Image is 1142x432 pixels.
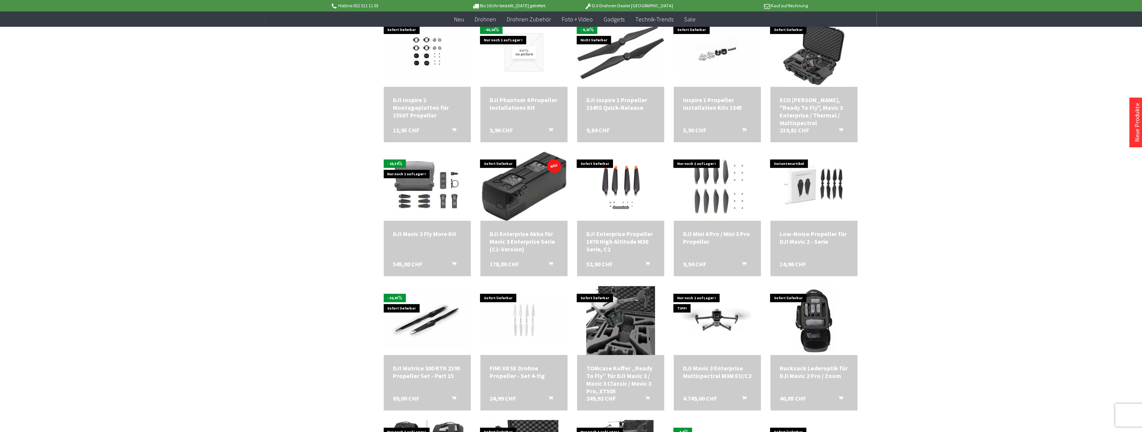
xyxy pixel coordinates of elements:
span: 9,84 CHF [586,126,610,134]
div: FIMI X8 SE Drohne Propeller - Set 4-tlg [490,364,558,380]
a: DJI Enterprise Propeller 1676 High Altitude M30 Serie, C2 52,90 CHF In den Warenkorb [586,230,655,253]
button: In den Warenkorb [733,126,751,136]
span: 219,81 CHF [780,126,809,134]
img: FIMI X8 SE Drohne Propeller - Set 4-tlg [480,296,568,345]
span: 4.749,00 CHF [683,395,717,402]
a: Low-Noise Propeller für DJI Mavic 2 - Serie 14,96 CHF [780,230,848,245]
button: In den Warenkorb [443,395,461,404]
div: DJI Matrice 300 RTK 2195 Propeller Set - Part 15 [393,364,462,380]
img: DJI Inspire 2 Montageplatten für 1550T Propeller [384,23,471,82]
button: In den Warenkorb [539,126,558,136]
a: Rucksack Lederoptik für DJI Mavic 2 Pro / Zoom 40,05 CHF In den Warenkorb [780,364,848,380]
img: DJI Phantom 4 Propeller Installations Kit [505,33,543,72]
img: TOMcase Koffer „Ready To Fly” für DJI Mavic 3 / Mavic 3 Classic / Mavic 3 Pro, XT505 [586,286,655,355]
div: Rucksack Lederoptik für DJI Mavic 2 Pro / Zoom [780,364,848,380]
a: Drohnen Zubehör [501,11,556,27]
button: In den Warenkorb [539,260,558,270]
img: DJI Enterprise Akku für Mavic 3 Enterprise Serie (C1-Version) [482,152,566,221]
a: DJI Enterprise Akku für Mavic 3 Enterprise Serie (C1-Version) 178,00 CHF In den Warenkorb [490,230,558,253]
img: DJI Mini 4 Pro / Mini 3 Pro Propeller [675,152,761,221]
span: Gadgets [603,15,625,23]
p: Kauf auf Rechnung [689,1,808,10]
div: DJI Inspire 2 Montageplatten für 1550T Propeller [393,96,462,119]
a: DJI Inspire 2 Montageplatten für 1550T Propeller 12,95 CHF In den Warenkorb [393,96,462,119]
p: DJI Drohnen Dealer [GEOGRAPHIC_DATA] [569,1,688,10]
button: In den Warenkorb [829,126,848,136]
div: ECO [PERSON_NAME], "Ready To Fly", Mavic 3 Enterprise / Thermal / Multispectral [780,96,848,127]
div: DJI Enterprise Akku für Mavic 3 Enterprise Serie (C1-Version) [490,230,558,253]
div: TOMcase Koffer „Ready To Fly” für DJI Mavic 3 / Mavic 3 Classic / Mavic 3 Pro, XT505 [586,364,655,395]
a: Drohnen [469,11,501,27]
span: Technik-Trends [635,15,673,23]
p: Hotline 032 511 11 03 [330,1,449,10]
img: DJI Mavic 3 Fly More Kit [384,152,470,221]
button: In den Warenkorb [443,260,461,270]
a: DJI Mini 4 Pro / Mini 3 Pro Propeller 9,94 CHF In den Warenkorb [683,230,752,245]
a: DJI Mavic 3 Fly More Kit 545,00 CHF In den Warenkorb [393,230,462,238]
span: Drohnen Zubehör [507,15,551,23]
a: Neu [449,11,469,27]
button: In den Warenkorb [443,126,461,136]
img: DJI Inspire 1 Propeller 1345S Quick-Release [577,26,664,79]
a: DJI Inspire 1 Propeller 1345S Quick-Release 9,84 CHF [586,96,655,111]
div: Low-Noise Propeller für DJI Mavic 2 - Serie [780,230,848,245]
span: Sale [684,15,696,23]
a: Foto + Video [556,11,598,27]
span: 12,95 CHF [393,126,419,134]
button: In den Warenkorb [829,395,848,404]
span: Foto + Video [562,15,593,23]
button: In den Warenkorb [636,260,654,270]
a: TOMcase Koffer „Ready To Fly” für DJI Mavic 3 / Mavic 3 Classic / Mavic 3 Pro, XT505 249,92 CHF I... [586,364,655,395]
a: Sale [679,11,701,27]
span: 5,90 CHF [683,126,706,134]
img: DJI Matrice 300 RTK 2195 Propeller Set - Part 15 [384,293,471,348]
img: DJI Enterprise Propeller 1676 High Altitude M30 Serie, C2 [577,162,664,211]
span: 69,00 CHF [393,395,419,402]
span: 14,96 CHF [780,260,806,268]
img: Low-Noise Propeller für DJI Mavic 2 - Serie [780,152,848,221]
span: 24,99 CHF [490,395,516,402]
button: In den Warenkorb [539,395,558,404]
div: Inspire 1 Propeller Installation Kits 1345 [683,96,752,111]
span: 3,96 CHF [490,126,513,134]
a: DJI Mavic 3 Enterprise Multispectral M3M EU/C2 4.749,00 CHF In den Warenkorb [683,364,752,380]
div: DJI Mini 4 Pro / Mini 3 Pro Propeller [683,230,752,245]
span: 9,94 CHF [683,260,706,268]
a: Technik-Trends [630,11,679,27]
a: Neue Produkte [1133,103,1141,142]
span: 52,90 CHF [586,260,613,268]
img: Rucksack Lederoptik für DJI Mavic 2 Pro / Zoom [793,286,835,355]
div: DJI Enterprise Propeller 1676 High Altitude M30 Serie, C2 [586,230,655,253]
div: DJI Inspire 1 Propeller 1345S Quick-Release [586,96,655,111]
img: ECO Schutzkoffer, "Ready To Fly", Mavic 3 Enterprise / Thermal / Multispectral [780,18,848,87]
img: DJI Mavic 3 Enterprise Multispectral M3M EU/C2 [674,296,761,345]
div: DJI Phantom 4 Propeller Installations Kit [490,96,558,111]
img: Inspire 1 Propeller Installation Kits 1345 [674,31,761,75]
a: DJI Matrice 300 RTK 2195 Propeller Set - Part 15 69,00 CHF In den Warenkorb [393,364,462,380]
a: ECO [PERSON_NAME], "Ready To Fly", Mavic 3 Enterprise / Thermal / Multispectral 219,81 CHF In den... [780,96,848,127]
button: In den Warenkorb [636,395,654,404]
div: DJI Mavic 3 Enterprise Multispectral M3M EU/C2 [683,364,752,380]
span: 545,00 CHF [393,260,422,268]
a: Gadgets [598,11,630,27]
button: In den Warenkorb [733,260,751,270]
div: DJI Mavic 3 Fly More Kit [393,230,462,238]
a: Inspire 1 Propeller Installation Kits 1345 5,90 CHF In den Warenkorb [683,96,752,111]
p: Bis 16 Uhr bestellt, [DATE] geliefert. [450,1,569,10]
span: Drohnen [475,15,496,23]
span: 249,92 CHF [586,395,616,402]
span: Neu [454,15,464,23]
button: In den Warenkorb [733,395,751,404]
span: 178,00 CHF [490,260,519,268]
span: 40,05 CHF [780,395,806,402]
a: FIMI X8 SE Drohne Propeller - Set 4-tlg 24,99 CHF In den Warenkorb [490,364,558,380]
a: DJI Phantom 4 Propeller Installations Kit 3,96 CHF In den Warenkorb [490,96,558,111]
